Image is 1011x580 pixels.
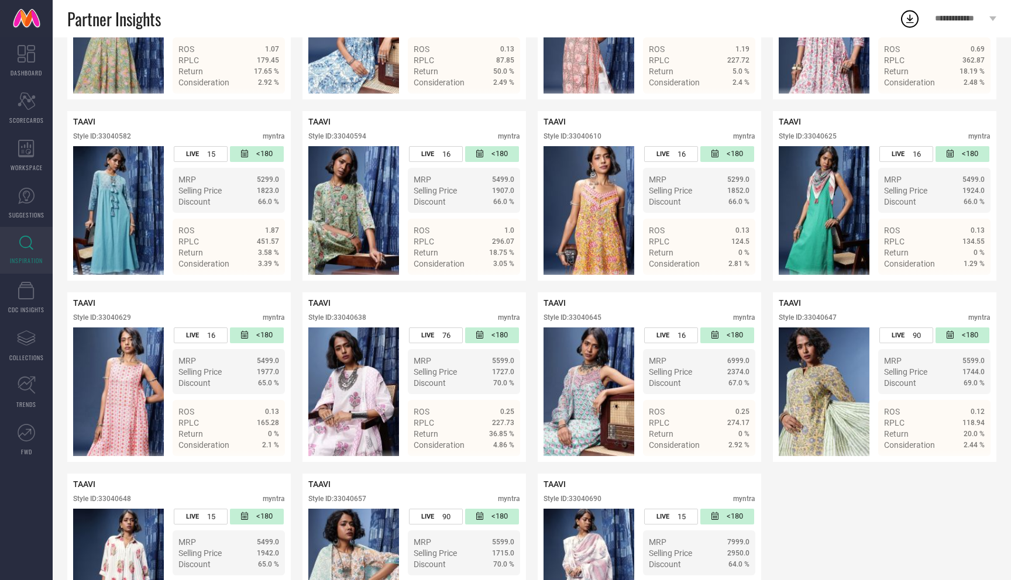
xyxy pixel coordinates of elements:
[971,408,985,416] span: 0.12
[779,146,869,275] img: Style preview image
[9,353,44,362] span: COLLECTIONS
[178,378,211,388] span: Discount
[178,78,229,87] span: Consideration
[230,509,284,524] div: Number of days since the style was first listed on the platform
[414,356,431,365] span: MRP
[962,175,985,184] span: 5499.0
[492,175,514,184] span: 5499.0
[649,407,665,416] span: ROS
[700,146,754,162] div: Number of days since the style was first listed on the platform
[656,513,669,520] span: LIVE
[735,45,749,53] span: 1.19
[779,132,837,140] div: Style ID: 33040625
[493,379,514,387] span: 70.0 %
[421,513,434,520] span: LIVE
[733,132,755,140] div: myntra
[10,256,43,265] span: INSPIRATION
[644,327,698,343] div: Number of days the style has been live on the platform
[262,441,279,449] span: 2.1 %
[733,313,755,322] div: myntra
[779,146,869,275] div: Click to view image
[73,117,95,126] span: TAAVI
[178,175,196,184] span: MRP
[414,259,465,268] span: Consideration
[727,512,743,522] span: <180
[649,378,681,388] span: Discount
[723,99,749,108] span: Details
[491,149,508,159] span: <180
[256,149,273,159] span: <180
[964,198,985,206] span: 66.0 %
[73,132,131,140] div: Style ID: 33040582
[971,45,985,53] span: 0.69
[414,175,431,184] span: MRP
[544,117,566,126] span: TAAVI
[779,327,869,456] img: Style preview image
[958,99,985,108] span: Details
[414,44,429,54] span: ROS
[174,146,228,162] div: Number of days the style has been live on the platform
[178,67,203,76] span: Return
[962,187,985,195] span: 1924.0
[884,78,935,87] span: Consideration
[678,150,686,158] span: 16
[492,419,514,427] span: 227.73
[727,149,743,159] span: <180
[492,187,514,195] span: 1907.0
[962,149,978,159] span: <180
[73,298,95,308] span: TAAVI
[488,99,514,108] span: Details
[733,495,755,503] div: myntra
[257,187,279,195] span: 1823.0
[649,248,673,257] span: Return
[498,313,520,322] div: myntra
[308,495,366,503] div: Style ID: 33040657
[265,226,279,234] span: 1.87
[960,67,985,75] span: 18.19 %
[884,67,909,76] span: Return
[649,44,665,54] span: ROS
[178,259,229,268] span: Consideration
[492,237,514,246] span: 296.07
[488,461,514,471] span: Details
[711,280,749,289] a: Details
[700,509,754,524] div: Number of days since the style was first listed on the platform
[174,327,228,343] div: Number of days the style has been live on the platform
[73,313,131,322] div: Style ID: 33040629
[491,330,508,340] span: <180
[649,367,692,377] span: Selling Price
[488,280,514,289] span: Details
[649,226,665,235] span: ROS
[442,150,451,158] span: 16
[67,7,161,31] span: Partner Insights
[73,146,164,275] img: Style preview image
[178,548,222,558] span: Selling Price
[257,237,279,246] span: 451.57
[186,332,199,339] span: LIVE
[178,537,196,547] span: MRP
[421,150,434,158] span: LIVE
[263,313,285,322] div: myntra
[230,146,284,162] div: Number of days since the style was first listed on the platform
[414,367,457,377] span: Selling Price
[936,146,989,162] div: Number of days since the style was first listed on the platform
[256,512,273,522] span: <180
[738,248,749,257] span: 0 %
[962,357,985,365] span: 5599.0
[884,175,902,184] span: MRP
[779,313,837,322] div: Style ID: 33040647
[308,146,399,275] img: Style preview image
[257,419,279,427] span: 165.28
[656,332,669,339] span: LIVE
[442,331,451,340] span: 76
[73,327,164,456] div: Click to view image
[241,280,279,289] a: Details
[727,357,749,365] span: 6999.0
[178,237,199,246] span: RPLC
[73,327,164,456] img: Style preview image
[644,509,698,524] div: Number of days the style has been live on the platform
[544,146,634,275] img: Style preview image
[544,479,566,489] span: TAAVI
[9,210,44,219] span: SUGGESTIONS
[884,356,902,365] span: MRP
